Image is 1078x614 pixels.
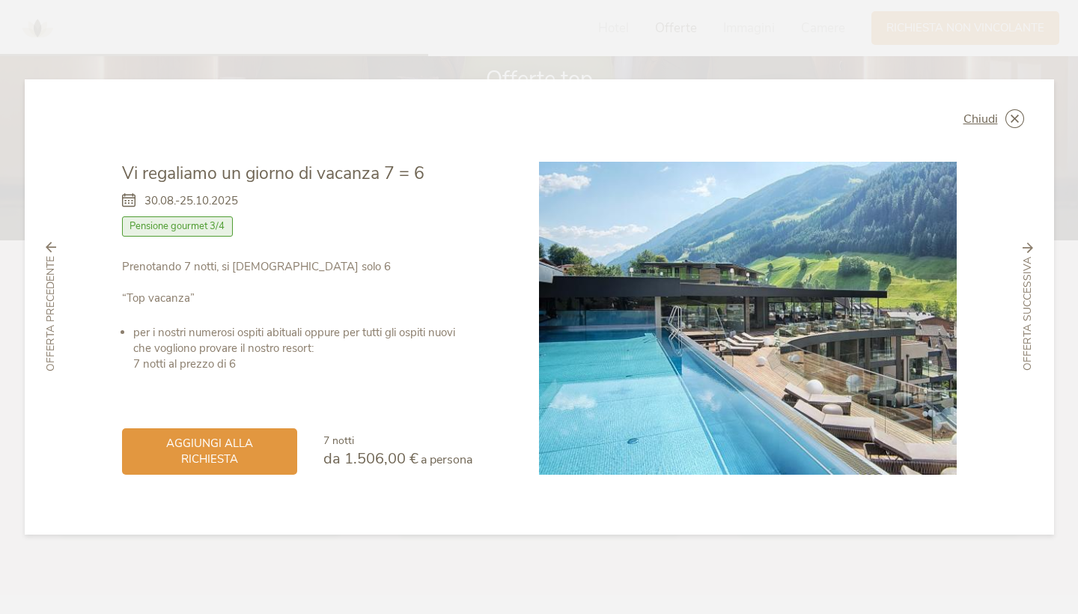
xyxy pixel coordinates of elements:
span: 7 notti [323,434,354,448]
p: Prenotando 7 notti, si [DEMOGRAPHIC_DATA] solo 6 [122,259,472,306]
img: Vi regaliamo un giorno di vacanza 7 = 6 [539,162,957,475]
span: aggiungi alla richiesta [137,436,282,467]
span: Vi regaliamo un giorno di vacanza 7 = 6 [122,162,424,185]
span: a persona [421,452,472,468]
li: per i nostri numerosi ospiti abituali oppure per tutti gli ospiti nuovi che vogliono provare il n... [133,325,472,372]
span: Chiudi [963,113,998,125]
span: 30.08.-25.10.2025 [144,193,238,209]
span: Offerta successiva [1020,257,1035,371]
span: Offerta precedente [43,256,58,371]
strong: “Top vacanza” [122,291,195,306]
span: Pensione gourmet 3/4 [122,216,234,236]
span: da 1.506,00 € [323,449,418,469]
